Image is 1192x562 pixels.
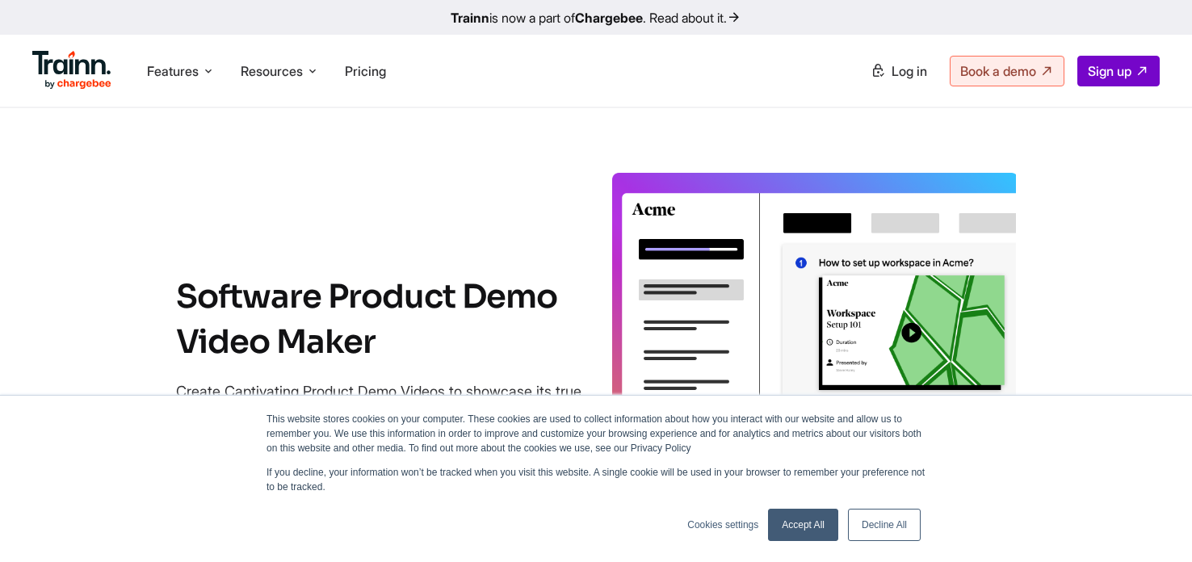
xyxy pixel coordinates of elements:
[267,465,925,494] p: If you decline, your information won’t be tracked when you visit this website. A single cookie wi...
[950,56,1064,86] a: Book a demo
[176,380,586,426] p: Create Captivating Product Demo Videos to showcase its true value with [PERSON_NAME]’s Product De...
[861,57,937,86] a: Log in
[575,10,643,26] b: Chargebee
[768,509,838,541] a: Accept All
[241,62,303,80] span: Resources
[1088,63,1131,79] span: Sign up
[960,63,1036,79] span: Book a demo
[892,63,927,79] span: Log in
[345,63,386,79] a: Pricing
[1077,56,1160,86] a: Sign up
[147,62,199,80] span: Features
[176,275,586,365] h1: Software Product Demo Video Maker
[687,518,758,532] a: Cookies settings
[848,509,921,541] a: Decline All
[32,51,111,90] img: Trainn Logo
[451,10,489,26] b: Trainn
[267,412,925,455] p: This website stores cookies on your computer. These cookies are used to collect information about...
